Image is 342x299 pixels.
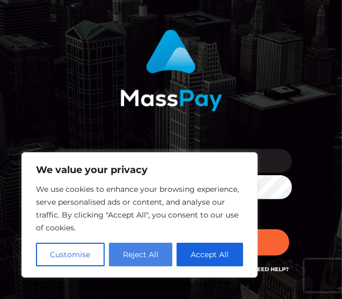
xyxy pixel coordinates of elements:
a: Need Help? [253,266,289,273]
p: We use cookies to enhance your browsing experience, serve personalised ads or content, and analys... [36,183,243,234]
div: We value your privacy [21,152,258,278]
input: Username... [70,149,292,173]
button: Reject All [109,243,173,266]
button: Accept All [177,243,243,266]
button: Customise [36,243,105,266]
p: We value your privacy [36,163,243,176]
img: MassPay Login [120,29,222,111]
